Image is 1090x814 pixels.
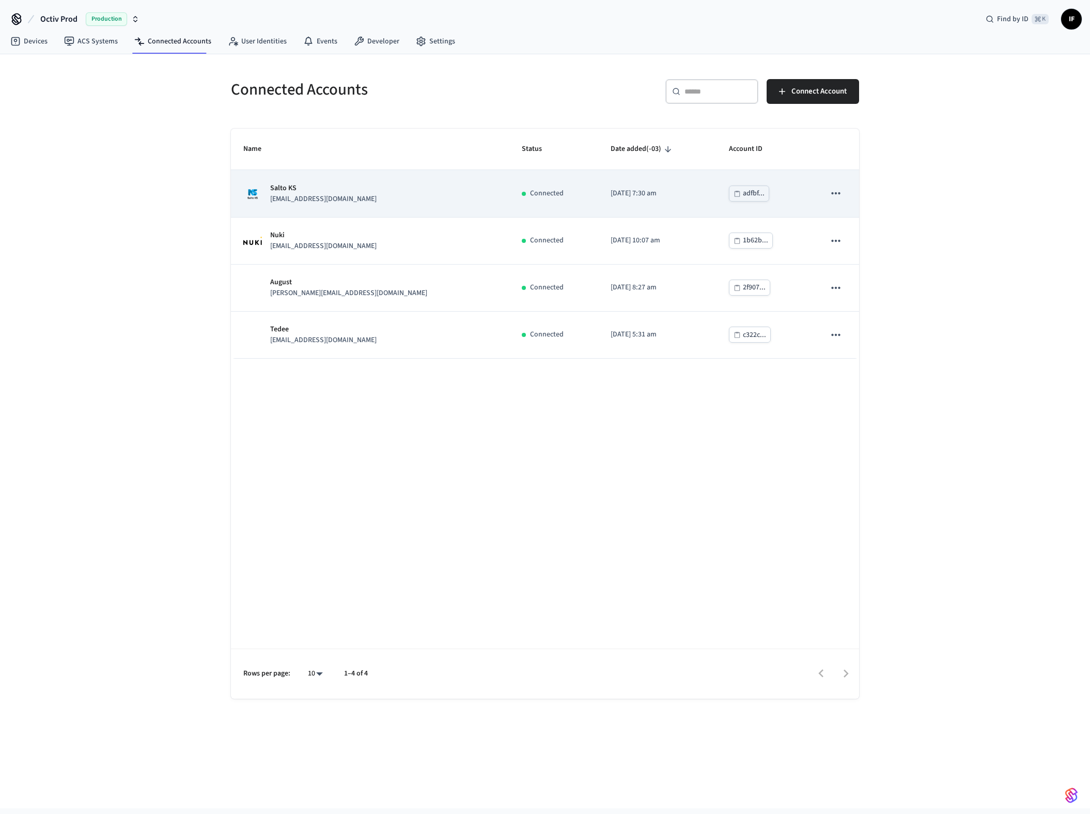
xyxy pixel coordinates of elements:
[408,32,463,51] a: Settings
[346,32,408,51] a: Developer
[231,129,859,359] table: sticky table
[743,234,768,247] div: 1b62b...
[56,32,126,51] a: ACS Systems
[522,141,555,157] span: Status
[743,281,766,294] div: 2f907...
[231,79,539,100] h5: Connected Accounts
[530,235,564,246] p: Connected
[611,141,675,157] span: Date added(-03)
[270,183,377,194] p: Salto KS
[295,32,346,51] a: Events
[243,185,262,203] img: Salto KS Logo
[729,233,773,249] button: 1b62b...
[86,12,127,26] span: Production
[611,282,704,293] p: [DATE] 8:27 am
[729,327,771,343] button: c322c...
[611,235,704,246] p: [DATE] 10:07 am
[743,187,765,200] div: adfbf...
[344,668,368,679] p: 1–4 of 4
[126,32,220,51] a: Connected Accounts
[2,32,56,51] a: Devices
[270,194,377,205] p: [EMAIL_ADDRESS][DOMAIN_NAME]
[791,85,847,98] span: Connect Account
[220,32,295,51] a: User Identities
[243,668,290,679] p: Rows per page:
[743,329,766,342] div: c322c...
[611,329,704,340] p: [DATE] 5:31 am
[1061,9,1082,29] button: IF
[977,10,1057,28] div: Find by ID⌘ K
[767,79,859,104] button: Connect Account
[270,277,427,288] p: August
[270,241,377,252] p: [EMAIL_ADDRESS][DOMAIN_NAME]
[270,335,377,346] p: [EMAIL_ADDRESS][DOMAIN_NAME]
[270,230,377,241] p: Nuki
[729,280,770,296] button: 2f907...
[530,282,564,293] p: Connected
[1032,14,1049,24] span: ⌘ K
[1065,787,1078,804] img: SeamLogoGradient.69752ec5.svg
[270,324,377,335] p: Tedee
[303,666,328,681] div: 10
[40,13,77,25] span: Octiv Prod
[729,186,769,202] button: adfbf...
[1062,10,1081,28] span: IF
[611,188,704,199] p: [DATE] 7:30 am
[729,141,776,157] span: Account ID
[270,288,427,299] p: [PERSON_NAME][EMAIL_ADDRESS][DOMAIN_NAME]
[997,14,1029,24] span: Find by ID
[530,188,564,199] p: Connected
[243,141,275,157] span: Name
[530,329,564,340] p: Connected
[243,237,262,245] img: Nuki Logo, Square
